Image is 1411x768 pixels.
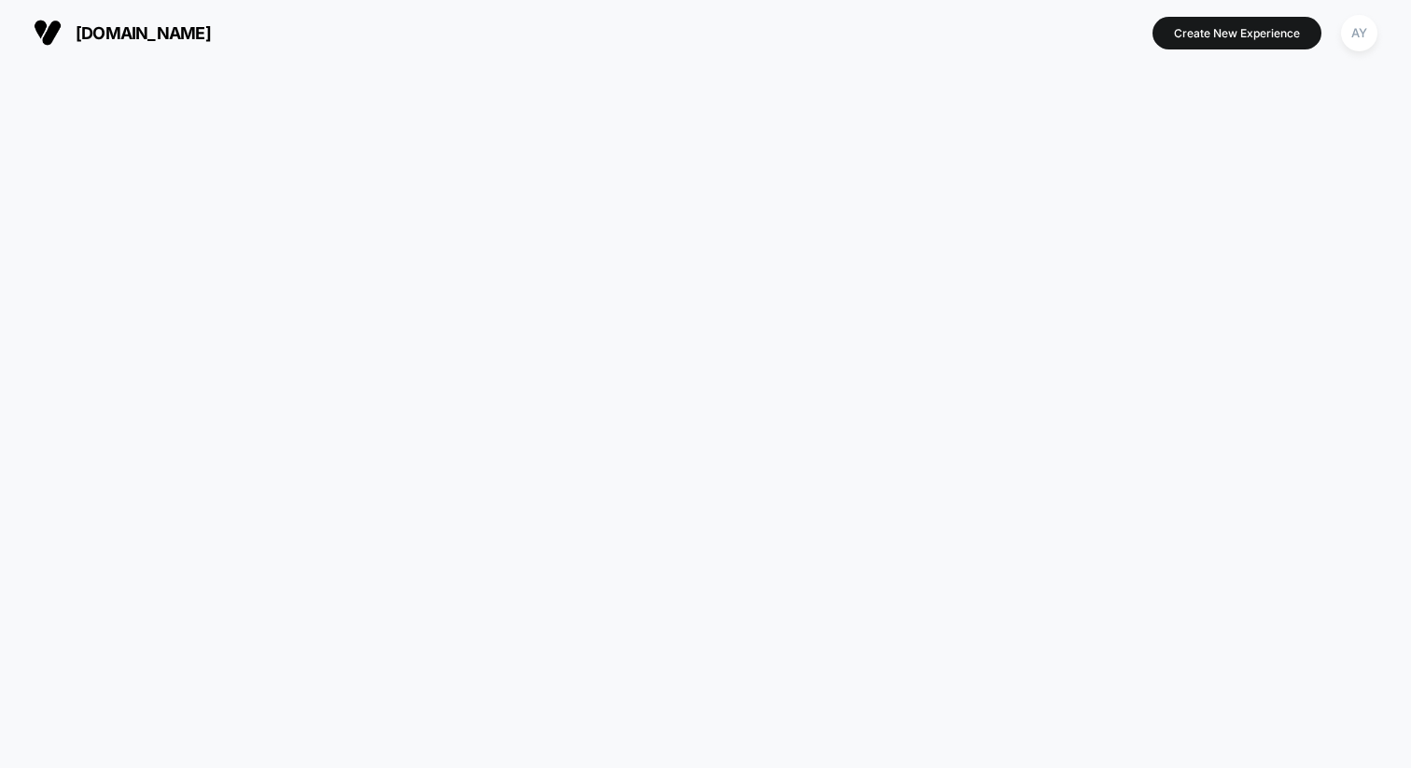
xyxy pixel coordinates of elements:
[34,19,62,47] img: Visually logo
[28,18,217,48] button: [DOMAIN_NAME]
[1341,15,1377,51] div: AY
[76,23,211,43] span: [DOMAIN_NAME]
[1153,17,1321,49] button: Create New Experience
[1335,14,1383,52] button: AY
